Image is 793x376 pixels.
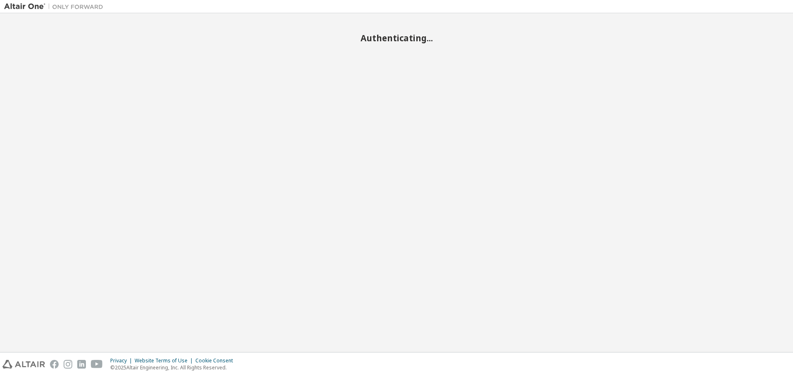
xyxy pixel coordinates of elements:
img: facebook.svg [50,360,59,369]
h2: Authenticating... [4,33,789,43]
div: Cookie Consent [195,357,238,364]
img: Altair One [4,2,107,11]
img: altair_logo.svg [2,360,45,369]
div: Privacy [110,357,135,364]
div: Website Terms of Use [135,357,195,364]
img: youtube.svg [91,360,103,369]
p: © 2025 Altair Engineering, Inc. All Rights Reserved. [110,364,238,371]
img: instagram.svg [64,360,72,369]
img: linkedin.svg [77,360,86,369]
